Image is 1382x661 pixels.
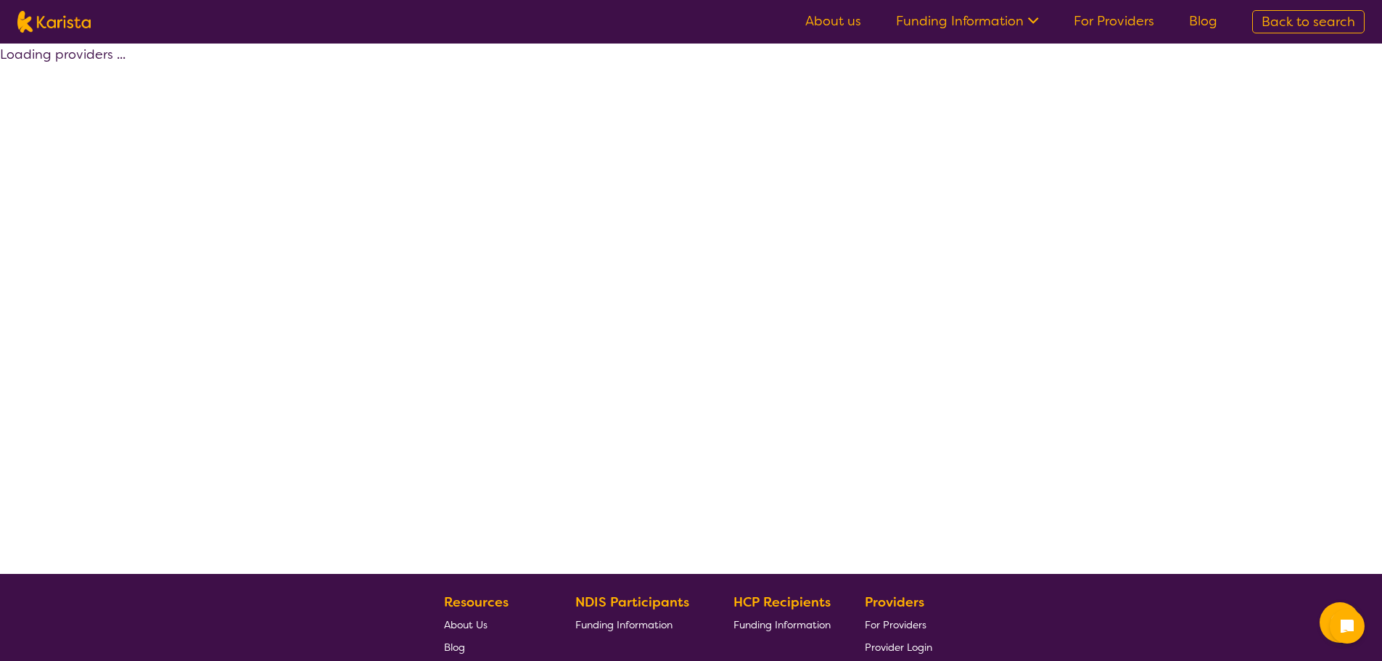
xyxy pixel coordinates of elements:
a: Blog [1189,12,1217,30]
span: Blog [444,641,465,654]
b: HCP Recipients [733,594,831,611]
span: Back to search [1262,13,1355,30]
a: Back to search [1252,10,1365,33]
b: Providers [865,594,924,611]
b: Resources [444,594,509,611]
span: Provider Login [865,641,932,654]
a: About us [805,12,861,30]
button: Channel Menu [1320,602,1360,643]
a: Blog [444,636,541,658]
a: For Providers [865,613,932,636]
span: Funding Information [733,618,831,631]
a: For Providers [1074,12,1154,30]
a: Funding Information [575,613,700,636]
a: Provider Login [865,636,932,658]
span: For Providers [865,618,926,631]
a: Funding Information [896,12,1039,30]
a: About Us [444,613,541,636]
img: Karista logo [17,11,91,33]
span: Funding Information [575,618,673,631]
span: About Us [444,618,488,631]
a: Funding Information [733,613,831,636]
b: NDIS Participants [575,594,689,611]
